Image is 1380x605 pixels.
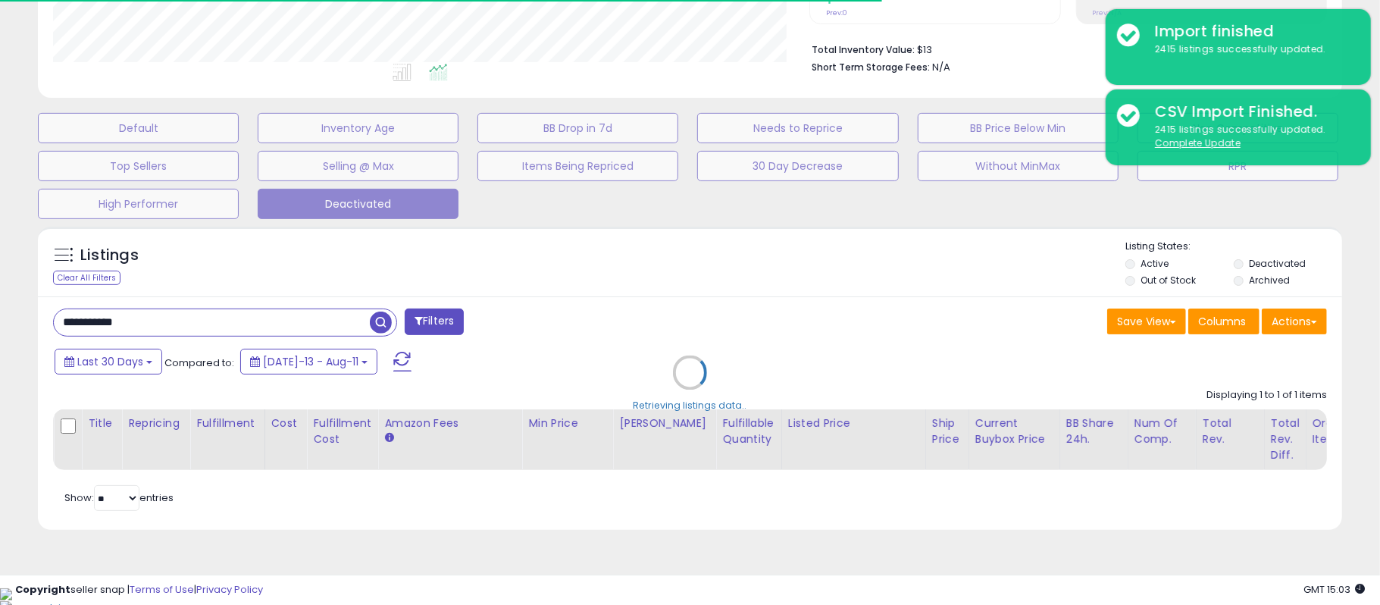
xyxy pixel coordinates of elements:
div: 2415 listings successfully updated. [1144,123,1360,151]
button: Needs to Reprice [697,113,898,143]
div: CSV Import Finished. [1144,101,1360,123]
button: BB Price Below Min [918,113,1119,143]
span: N/A [932,60,950,74]
small: Prev: N/A [1093,8,1122,17]
button: Selling @ Max [258,151,458,181]
div: Import finished [1144,20,1360,42]
button: Default [38,113,239,143]
button: RPR [1137,151,1338,181]
div: 2415 listings successfully updated. [1144,42,1360,57]
div: Retrieving listings data.. [634,399,747,412]
button: Top Sellers [38,151,239,181]
u: Complete Update [1155,136,1241,149]
b: Total Inventory Value: [812,43,915,56]
button: BB Drop in 7d [477,113,678,143]
button: Without MinMax [918,151,1119,181]
button: High Performer [38,189,239,219]
button: Deactivated [258,189,458,219]
button: Inventory Age [258,113,458,143]
b: Short Term Storage Fees: [812,61,930,74]
small: Prev: 0 [826,8,847,17]
li: $13 [812,39,1316,58]
button: 30 Day Decrease [697,151,898,181]
button: Items Being Repriced [477,151,678,181]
